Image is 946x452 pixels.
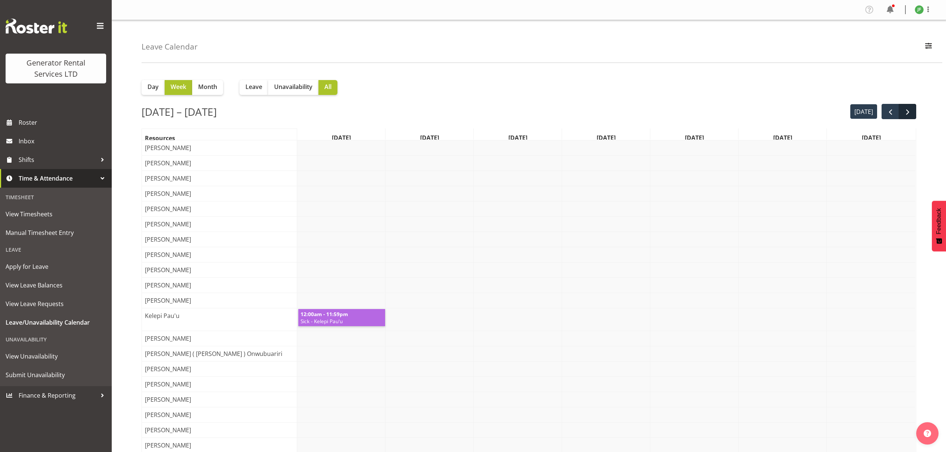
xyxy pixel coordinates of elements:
[147,82,159,91] span: Day
[882,104,899,119] button: prev
[2,313,110,332] a: Leave/Unavailability Calendar
[142,80,165,95] button: Day
[324,82,331,91] span: All
[6,261,106,272] span: Apply for Leave
[192,80,223,95] button: Month
[850,104,877,119] button: [DATE]
[143,311,181,320] span: Kelepi Pau'u
[165,80,192,95] button: Week
[198,82,217,91] span: Month
[6,19,67,34] img: Rosterit website logo
[6,280,106,291] span: View Leave Balances
[19,390,97,401] span: Finance & Reporting
[19,173,97,184] span: Time & Attendance
[595,133,617,142] span: [DATE]
[860,133,882,142] span: [DATE]
[19,154,97,165] span: Shifts
[143,281,193,290] span: [PERSON_NAME]
[143,134,177,143] span: Resources
[2,366,110,384] a: Submit Unavailability
[924,430,931,437] img: help-xxl-2.png
[19,117,108,128] span: Roster
[143,441,193,450] span: [PERSON_NAME]
[143,250,193,259] span: [PERSON_NAME]
[239,80,268,95] button: Leave
[143,220,193,229] span: [PERSON_NAME]
[330,133,352,142] span: [DATE]
[2,347,110,366] a: View Unavailability
[143,395,193,404] span: [PERSON_NAME]
[2,295,110,313] a: View Leave Requests
[143,143,193,152] span: [PERSON_NAME]
[936,208,942,234] span: Feedback
[318,80,337,95] button: All
[683,133,705,142] span: [DATE]
[143,204,193,213] span: [PERSON_NAME]
[2,190,110,205] div: Timesheet
[6,298,106,309] span: View Leave Requests
[143,235,193,244] span: [PERSON_NAME]
[143,380,193,389] span: [PERSON_NAME]
[143,410,193,419] span: [PERSON_NAME]
[143,189,193,198] span: [PERSON_NAME]
[19,136,108,147] span: Inbox
[274,82,312,91] span: Unavailability
[142,42,198,51] h4: Leave Calendar
[2,332,110,347] div: Unavailability
[245,82,262,91] span: Leave
[142,104,217,120] h2: [DATE] – [DATE]
[419,133,441,142] span: [DATE]
[143,174,193,183] span: [PERSON_NAME]
[13,57,99,80] div: Generator Rental Services LTD
[6,351,106,362] span: View Unavailability
[6,227,106,238] span: Manual Timesheet Entry
[268,80,318,95] button: Unavailability
[507,133,529,142] span: [DATE]
[171,82,186,91] span: Week
[921,39,936,55] button: Filter Employees
[143,334,193,343] span: [PERSON_NAME]
[6,369,106,381] span: Submit Unavailability
[772,133,794,142] span: [DATE]
[2,276,110,295] a: View Leave Balances
[143,265,193,274] span: [PERSON_NAME]
[899,104,916,119] button: next
[2,223,110,242] a: Manual Timesheet Entry
[143,349,284,358] span: [PERSON_NAME] ( [PERSON_NAME] ) Onwubuariri
[932,201,946,251] button: Feedback - Show survey
[6,209,106,220] span: View Timesheets
[915,5,924,14] img: jack-ford10538.jpg
[6,317,106,328] span: Leave/Unavailability Calendar
[143,159,193,168] span: [PERSON_NAME]
[143,426,193,435] span: [PERSON_NAME]
[2,242,110,257] div: Leave
[300,318,384,325] span: Sick - Kelepi Pau'u
[2,257,110,276] a: Apply for Leave
[300,311,349,318] span: 12:00am - 11:59pm
[2,205,110,223] a: View Timesheets
[143,365,193,373] span: [PERSON_NAME]
[143,296,193,305] span: [PERSON_NAME]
